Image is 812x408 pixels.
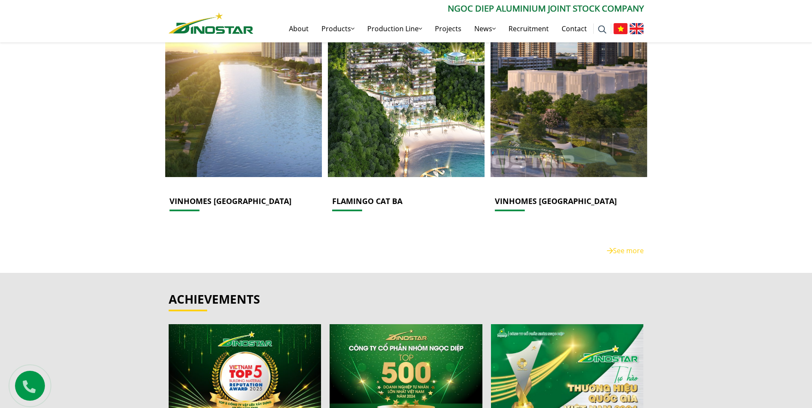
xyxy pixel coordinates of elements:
a: VINHOMES [GEOGRAPHIC_DATA] [495,196,617,206]
p: Ngoc Diep Aluminium Joint Stock Company [253,2,644,15]
a: About [283,15,315,42]
img: Tiếng Việt [613,23,628,34]
a: Products [315,15,361,42]
a: VINHOMES [GEOGRAPHIC_DATA] [170,196,291,206]
a: Production Line [361,15,428,42]
a: achievements [169,291,260,307]
a: Recruitment [502,15,555,42]
img: English [630,23,644,34]
a: Contact [555,15,593,42]
a: News [468,15,502,42]
a: See more [607,246,644,255]
a: Projects [428,15,468,42]
a: FLAMINGO CAT BA [332,196,402,206]
a: Nhôm Dinostar [169,11,253,33]
img: Nhôm Dinostar [169,12,253,34]
img: search [598,25,607,34]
